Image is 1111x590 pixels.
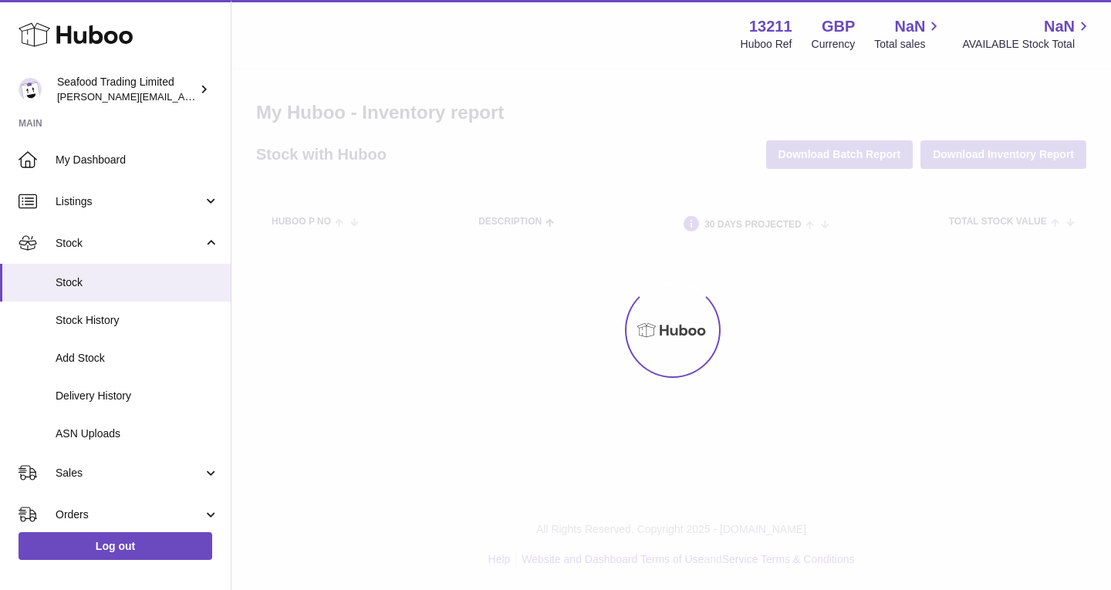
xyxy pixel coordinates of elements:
[56,313,219,328] span: Stock History
[56,507,203,522] span: Orders
[874,16,943,52] a: NaN Total sales
[741,37,792,52] div: Huboo Ref
[1044,16,1075,37] span: NaN
[19,78,42,101] img: dlawley@rickstein.com
[57,75,196,104] div: Seafood Trading Limited
[874,37,943,52] span: Total sales
[57,90,309,103] span: [PERSON_NAME][EMAIL_ADDRESS][DOMAIN_NAME]
[56,153,219,167] span: My Dashboard
[962,37,1092,52] span: AVAILABLE Stock Total
[19,532,212,560] a: Log out
[962,16,1092,52] a: NaN AVAILABLE Stock Total
[56,275,219,290] span: Stock
[56,194,203,209] span: Listings
[56,236,203,251] span: Stock
[56,466,203,480] span: Sales
[56,389,219,403] span: Delivery History
[822,16,855,37] strong: GBP
[894,16,925,37] span: NaN
[749,16,792,37] strong: 13211
[56,351,219,366] span: Add Stock
[56,426,219,441] span: ASN Uploads
[812,37,856,52] div: Currency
